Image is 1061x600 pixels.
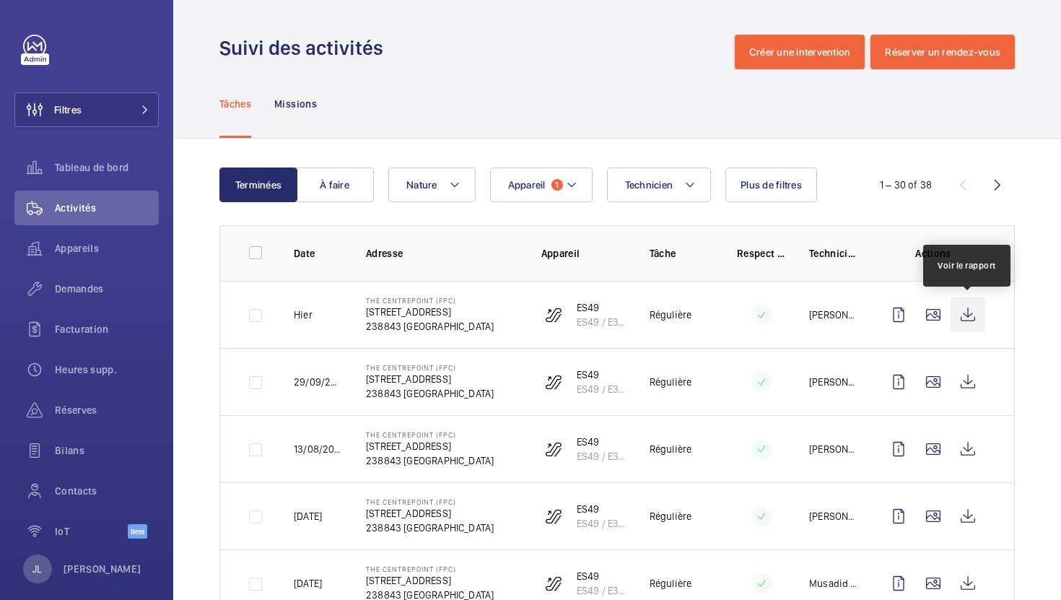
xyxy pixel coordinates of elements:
p: [PERSON_NAME] [809,375,858,389]
p: Musadid Bin Che Muda [809,576,858,591]
div: Voir le rapport [938,259,996,272]
p: Tâche [650,246,714,261]
p: 238843 [GEOGRAPHIC_DATA] [366,521,494,535]
div: 1 – 30 of 38 [880,178,932,192]
span: Activités [55,201,159,215]
p: [STREET_ADDRESS] [366,305,494,319]
p: 238843 [GEOGRAPHIC_DATA] [366,453,494,468]
p: The Centrepoint (FPC) [366,497,494,506]
p: Actions [881,246,985,261]
p: Régulière [650,576,692,591]
p: ES49 / E3120 [577,516,626,531]
span: IoT [55,524,128,539]
p: Date [294,246,343,261]
p: Missions [274,97,317,111]
p: [STREET_ADDRESS] [366,506,494,521]
p: Hier [294,308,313,322]
img: escalator.svg [545,373,562,391]
h1: Suivi des activités [219,35,392,61]
p: The Centrepoint (FPC) [366,363,494,372]
p: [PERSON_NAME] [809,509,858,523]
p: ES49 / E3120 [577,315,626,329]
button: Terminées [219,168,297,202]
p: 238843 [GEOGRAPHIC_DATA] [366,319,494,334]
span: Tableau de bord [55,160,159,175]
button: Nature [388,168,476,202]
p: [DATE] [294,509,322,523]
img: escalator.svg [545,508,562,525]
button: À faire [296,168,374,202]
span: 1 [551,179,563,191]
button: Technicien [607,168,712,202]
p: 13/08/2025 [294,442,343,456]
span: Appareils [55,241,159,256]
span: Technicien [625,179,673,191]
p: Appareil [541,246,626,261]
p: ES49 [577,435,626,449]
p: [DATE] [294,576,322,591]
p: 238843 [GEOGRAPHIC_DATA] [366,386,494,401]
span: Facturation [55,322,159,336]
p: [PERSON_NAME] [64,562,141,576]
span: Heures supp. [55,362,159,377]
p: JL [32,562,42,576]
button: Appareil1 [490,168,593,202]
p: [STREET_ADDRESS] [366,372,494,386]
p: Régulière [650,375,692,389]
p: [PERSON_NAME] [809,308,858,322]
p: ES49 / E3120 [577,382,626,396]
p: ES49 / E3120 [577,449,626,464]
p: ES49 / E3120 [577,583,626,598]
span: Nature [406,179,437,191]
p: ES49 [577,300,626,315]
p: ES49 [577,502,626,516]
span: Demandes [55,282,159,296]
p: Respect délai [737,246,786,261]
button: Réserver un rendez-vous [870,35,1015,69]
button: Créer une intervention [735,35,865,69]
p: [STREET_ADDRESS] [366,439,494,453]
p: Tâches [219,97,251,111]
span: Appareil [508,179,546,191]
span: Bilans [55,443,159,458]
img: escalator.svg [545,575,562,592]
p: [STREET_ADDRESS] [366,573,494,588]
button: Plus de filtres [725,168,817,202]
span: Contacts [55,484,159,498]
button: Filtres [14,92,159,127]
p: Technicien [809,246,858,261]
p: The Centrepoint (FPC) [366,296,494,305]
span: Plus de filtres [741,179,802,191]
span: Beta [128,524,147,539]
p: ES49 [577,569,626,583]
p: ES49 [577,368,626,382]
p: 29/09/2025 [294,375,343,389]
p: Adresse [366,246,518,261]
p: The Centrepoint (FPC) [366,565,494,573]
img: escalator.svg [545,306,562,323]
p: Régulière [650,442,692,456]
p: Régulière [650,509,692,523]
p: [PERSON_NAME] [809,442,858,456]
p: Régulière [650,308,692,322]
p: The Centrepoint (FPC) [366,430,494,439]
img: escalator.svg [545,440,562,458]
span: Filtres [54,103,82,117]
span: Réserves [55,403,159,417]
